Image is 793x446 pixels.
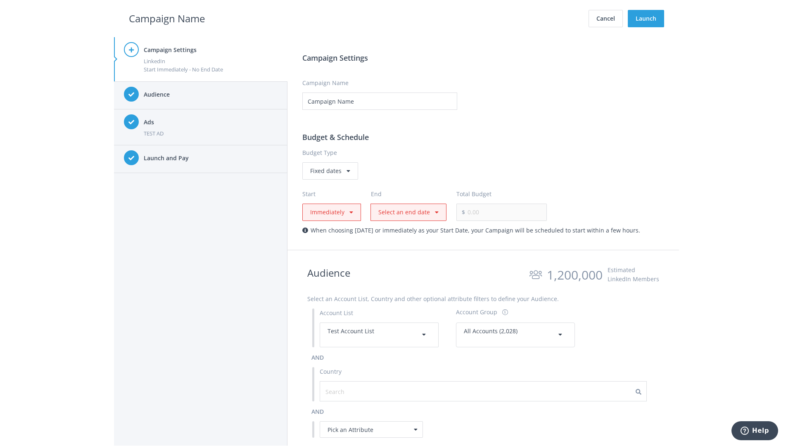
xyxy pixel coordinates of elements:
[456,204,465,221] span: $
[320,421,423,438] div: Pick an Attribute
[302,131,664,143] h3: Budget & Schedule
[144,154,278,163] h4: Launch and Pay
[144,129,278,138] div: TEST AD
[144,45,278,55] h4: Campaign Settings
[731,421,778,442] iframe: Opens a widget where you can find more information
[144,90,278,99] h4: Audience
[144,57,278,65] div: LinkedIn
[302,52,664,64] h3: Campaign Settings
[311,408,324,415] span: and
[307,265,350,285] h2: Audience
[325,387,399,396] input: Search
[302,204,361,221] button: Immediately
[464,327,518,335] span: All Accounts (2,028)
[371,190,446,199] p: End
[547,265,603,285] div: 1,200,000
[302,226,664,235] div: When choosing [DATE] or immediately as your Start Date, your Campaign will be scheduled to start ...
[311,353,324,361] span: and
[307,294,559,304] label: Select an Account List, Country and other optional attribute filters to define your Audience.
[456,190,491,199] label: Total Budget
[144,65,278,74] div: Start Immediately - No End Date
[320,367,342,376] label: Country
[456,308,497,317] div: Account Group
[608,266,659,284] div: Estimated LinkedIn Members
[628,10,664,27] button: Launch
[144,118,278,127] h4: Ads
[302,148,664,157] label: Budget Type
[302,162,358,180] div: Fixed dates
[302,78,349,88] label: Campaign Name
[589,10,623,27] button: Cancel
[464,327,567,343] div: All Accounts (2,028)
[302,190,361,199] p: Start
[129,11,205,26] h2: Campaign Name
[328,327,431,343] div: Test Account List
[370,204,446,221] button: Select an end date
[320,308,353,318] label: Account List
[328,327,374,335] span: Test Account List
